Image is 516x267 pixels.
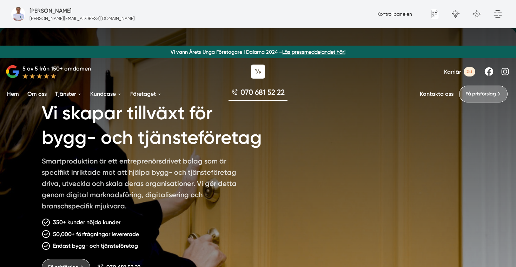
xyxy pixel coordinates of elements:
p: Endast bygg- och tjänsteföretag [53,241,138,250]
a: Få prisförslag [459,86,508,102]
a: 070 681 52 22 [229,87,287,101]
span: Få prisförslag [465,90,496,98]
p: 50,000+ förfrågningar levererade [53,230,139,239]
h5: Administratör [29,6,72,15]
span: Karriär [444,68,461,75]
a: Kundcase [89,85,123,103]
a: Kontrollpanelen [377,11,412,17]
p: [PERSON_NAME][EMAIL_ADDRESS][DOMAIN_NAME] [29,15,135,22]
a: Hem [6,85,20,103]
img: foretagsbild-pa-smartproduktion-en-webbyraer-i-dalarnas-lan.png [11,7,25,21]
p: 5 av 5 från 150+ omdömen [22,64,91,73]
span: 2st [464,67,475,76]
a: Om oss [26,85,48,103]
a: Läs pressmeddelandet här! [282,49,345,55]
p: Vi vann Årets Unga Företagare i Dalarna 2024 – [3,48,513,55]
p: 350+ kunder nöjda kunder [53,218,120,227]
a: Karriär 2st [444,67,475,76]
span: 070 681 52 22 [240,87,285,97]
a: Företaget [129,85,163,103]
a: Tjänster [54,85,83,103]
p: Smartproduktion är ett entreprenörsdrivet bolag som är specifikt inriktade mot att hjälpa bygg- o... [42,155,244,214]
h1: Vi skapar tillväxt för bygg- och tjänsteföretag [42,93,287,155]
a: Kontakta oss [420,91,454,97]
